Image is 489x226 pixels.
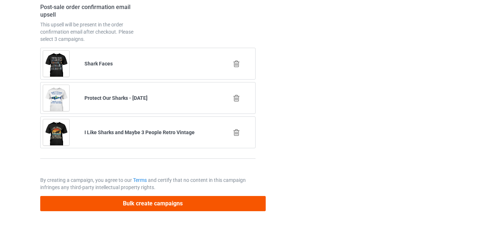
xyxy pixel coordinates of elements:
b: Protect Our Sharks - [DATE] [84,95,148,101]
a: Terms [133,177,147,183]
b: I Like Sharks and Maybe 3 People Retro Vintage [84,129,195,135]
p: By creating a campaign, you agree to our and certify that no content in this campaign infringes a... [40,176,256,191]
h4: Post-sale order confirmation email upsell [40,4,145,18]
b: Shark Faces [84,61,113,67]
div: This upsell will be present in the order confirmation email after checkout. Please select 3 campa... [40,21,145,43]
button: Bulk create campaigns [40,196,266,211]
